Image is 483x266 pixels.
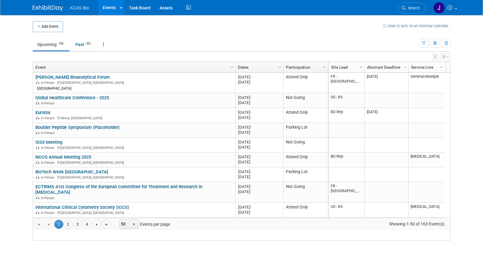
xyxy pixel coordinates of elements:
[398,3,425,13] a: Search
[408,203,445,218] td: [MEDICAL_DATA]
[329,93,364,108] td: US - KS
[238,169,280,174] div: [DATE]
[35,110,50,115] a: Eurotox
[35,175,233,180] div: [GEOGRAPHIC_DATA], [GEOGRAPHIC_DATA]
[329,182,364,203] td: FR - [GEOGRAPHIC_DATA]
[111,220,176,229] span: Events per page
[46,222,51,227] span: Go to the previous page
[41,101,56,105] span: In-Person
[238,184,280,189] div: [DATE]
[230,65,234,70] span: Column Settings
[35,80,233,85] div: [GEOGRAPHIC_DATA], [GEOGRAPHIC_DATA]
[283,218,328,232] td: Not Going
[250,140,252,144] span: -
[36,161,39,164] img: In-Person Event
[64,220,73,229] a: 2
[283,73,328,93] td: Attend Only
[329,108,364,123] td: BD Rep
[33,21,63,32] button: Add Event
[329,218,364,232] td: FR - [GEOGRAPHIC_DATA]
[35,95,109,100] a: Global Healthcare Conference - 2025
[73,220,82,229] a: 3
[238,174,280,179] div: [DATE]
[331,62,360,72] a: Site Lead
[367,62,404,72] a: Abstract Deadline
[250,125,252,130] span: -
[33,5,63,11] img: ExhibitDay
[102,220,111,229] a: Go to the last page
[70,5,89,10] span: KCAS Bio
[283,182,328,203] td: Not Going
[54,220,63,229] span: 1
[34,220,43,229] a: Go to the first page
[131,222,136,227] span: select
[94,222,99,227] span: Go to the next page
[238,205,280,210] div: [DATE]
[35,160,233,165] div: [GEOGRAPHIC_DATA], [GEOGRAPHIC_DATA]
[36,101,39,104] img: In-Person Event
[35,74,110,80] a: [PERSON_NAME] Bioanalytical Forum
[238,145,280,150] div: [DATE]
[35,125,120,130] a: Boulder Peptide Symposium (Placeholder)
[283,108,328,123] td: Attend Only
[36,196,39,199] img: In-Person Event
[238,95,280,100] div: [DATE]
[329,153,364,167] td: BD Rep
[238,189,280,194] div: [DATE]
[41,196,56,200] span: In-Person
[35,86,73,91] div: [GEOGRAPHIC_DATA]
[35,210,233,215] div: [GEOGRAPHIC_DATA], [GEOGRAPHIC_DATA]
[36,146,39,149] img: In-Person Event
[283,93,328,108] td: Not Going
[35,115,233,120] div: Athina, [GEOGRAPHIC_DATA]
[238,110,280,115] div: [DATE]
[92,220,101,229] a: Go to the next page
[411,62,441,72] a: Service Line
[36,131,39,134] img: In-Person Event
[238,154,280,159] div: [DATE]
[35,154,91,160] a: NCCG Annual Meeting 2025
[283,153,328,167] td: Attend Only
[364,108,408,123] td: [DATE]
[238,62,279,72] a: Dates
[250,75,252,79] span: -
[277,65,282,70] span: Column Settings
[41,161,56,165] span: In-Person
[84,41,93,46] span: 221
[36,116,39,119] img: In-Person Event
[35,184,202,195] a: ECTRIMS 41st Congress of the European Committee for Treatment and Research in [MEDICAL_DATA]
[41,176,56,179] span: In-Person
[364,73,408,93] td: [DATE]
[283,203,328,218] td: Attend Only
[276,62,283,71] a: Column Settings
[238,115,280,120] div: [DATE]
[41,81,56,85] span: In-Person
[120,220,130,228] span: 50
[41,211,56,215] span: In-Person
[238,74,280,80] div: [DATE]
[36,211,39,214] img: In-Person Event
[286,62,324,72] a: Participation
[358,62,364,71] a: Column Settings
[402,65,407,70] span: Column Settings
[41,146,56,150] span: In-Person
[433,2,445,14] img: Jason Hannah
[71,39,97,50] a: Past221
[250,169,252,174] span: -
[35,169,108,175] a: BioTech Week [GEOGRAPHIC_DATA]
[238,125,280,130] div: [DATE]
[359,65,363,70] span: Column Settings
[35,62,231,72] a: Event
[250,184,252,189] span: -
[402,62,408,71] a: Column Settings
[238,100,280,105] div: [DATE]
[250,205,252,209] span: -
[439,65,444,70] span: Column Settings
[35,145,233,150] div: [GEOGRAPHIC_DATA], [GEOGRAPHIC_DATA]
[41,116,56,120] span: In-Person
[406,6,420,10] span: Search
[408,73,445,93] td: General/Multiple
[250,155,252,159] span: -
[238,140,280,145] div: [DATE]
[408,153,445,167] td: [MEDICAL_DATA]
